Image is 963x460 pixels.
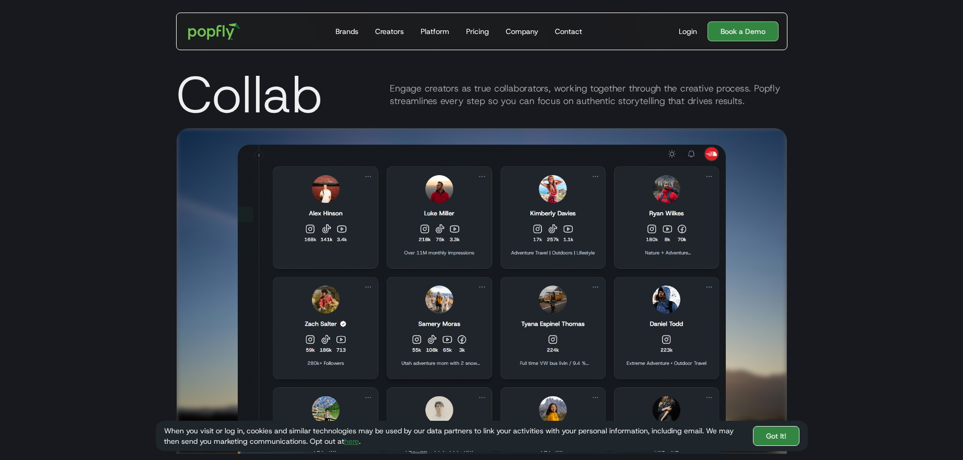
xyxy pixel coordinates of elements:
a: Contact [551,13,586,50]
div: Brands [335,26,358,37]
div: Company [506,26,538,37]
a: Company [502,13,542,50]
a: Brands [331,13,363,50]
a: here [344,436,359,446]
a: Creators [371,13,408,50]
a: home [181,16,248,47]
div: Engage creators as true collaborators, working together through the creative process. Popfly stre... [390,83,786,107]
div: Creators [375,26,404,37]
div: Collab [177,70,322,120]
div: Pricing [466,26,489,37]
a: Login [675,26,701,37]
div: Contact [555,26,582,37]
a: Platform [416,13,454,50]
div: Platform [421,26,449,37]
a: Got It! [753,426,799,446]
a: Pricing [462,13,493,50]
div: When you visit or log in, cookies and similar technologies may be used by our data partners to li... [164,425,745,446]
a: Book a Demo [707,21,779,41]
div: Login [679,26,697,37]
